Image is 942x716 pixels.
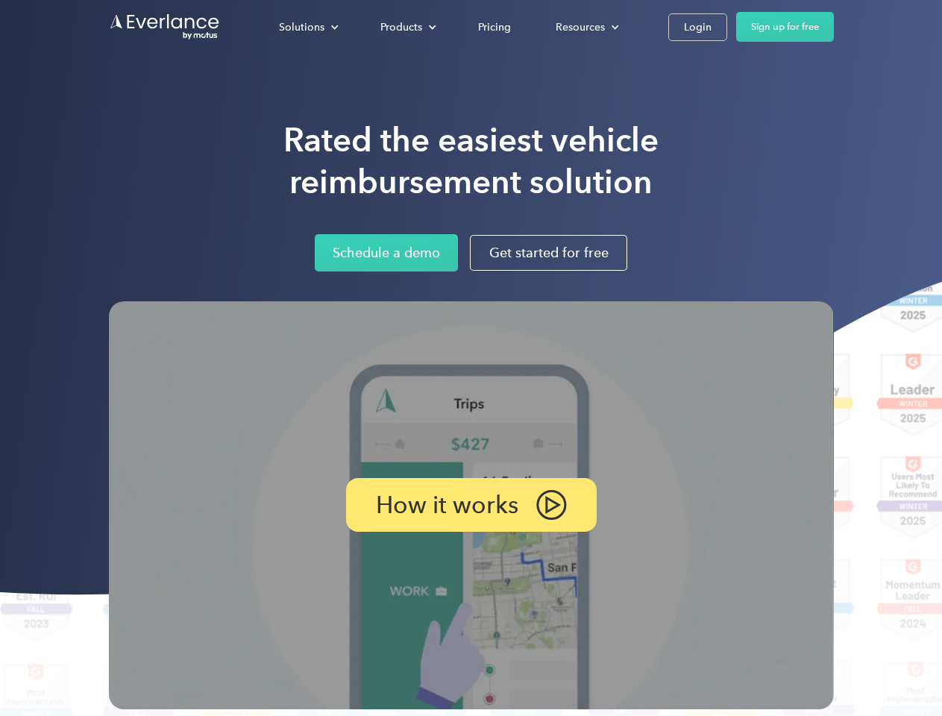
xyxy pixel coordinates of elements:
[736,12,834,42] a: Sign up for free
[463,14,526,40] a: Pricing
[380,18,422,37] div: Products
[109,13,221,41] a: Go to homepage
[668,13,727,41] a: Login
[376,496,518,514] p: How it works
[315,234,458,271] a: Schedule a demo
[684,18,712,37] div: Login
[470,235,627,271] a: Get started for free
[279,18,324,37] div: Solutions
[556,18,605,37] div: Resources
[283,119,659,203] h1: Rated the easiest vehicle reimbursement solution
[478,18,511,37] div: Pricing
